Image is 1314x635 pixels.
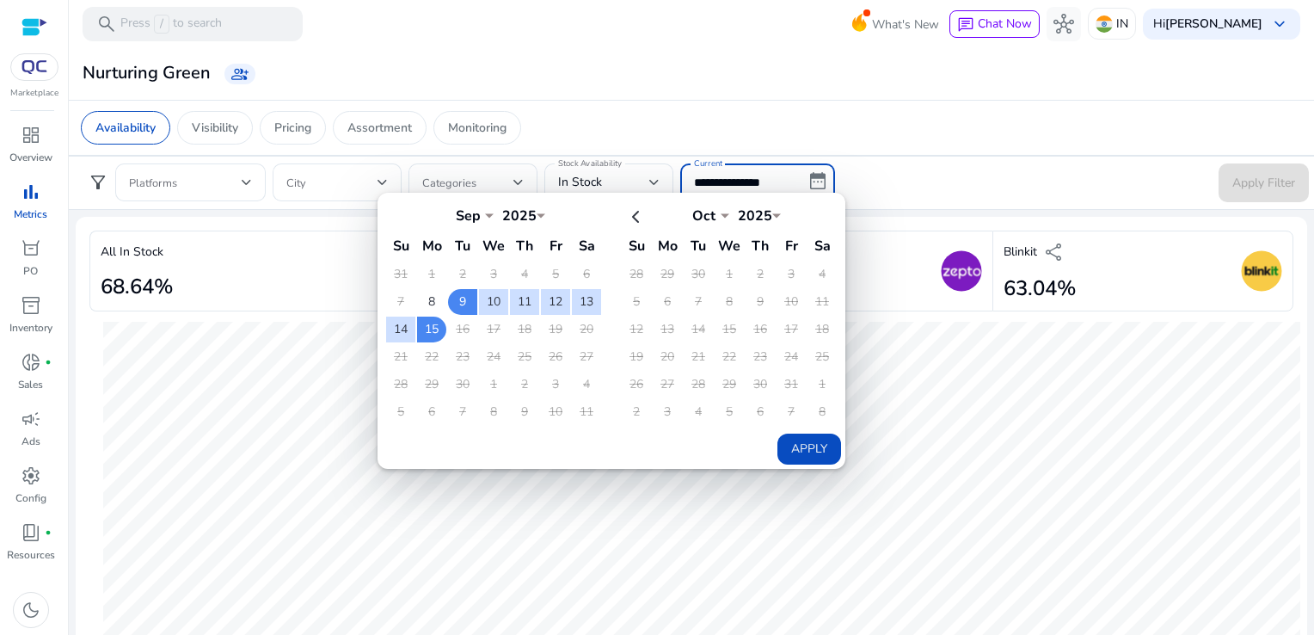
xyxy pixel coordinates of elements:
[729,207,781,225] div: 2025
[21,125,41,145] span: dashboard
[872,9,939,40] span: What's New
[101,274,173,299] h2: 68.64%
[1004,276,1076,301] h2: 63.04%
[21,600,41,620] span: dark_mode
[558,157,622,170] mat-label: Stock Availability
[154,15,169,34] span: /
[10,87,58,100] p: Marketplace
[45,529,52,536] span: fiber_manual_record
[21,352,41,373] span: donut_small
[558,174,602,190] span: In Stock
[678,207,729,225] div: Oct
[442,207,494,225] div: Sep
[231,65,249,83] span: group_add
[274,119,311,137] p: Pricing
[96,14,117,34] span: search
[45,359,52,366] span: fiber_manual_record
[21,238,41,259] span: orders
[21,522,41,543] span: book_4
[95,119,156,137] p: Availability
[777,434,841,465] button: Apply
[21,295,41,316] span: inventory_2
[120,15,222,34] p: Press to search
[347,119,412,137] p: Assortment
[21,182,41,202] span: bar_chart
[1047,7,1081,41] button: hub
[1165,15,1262,32] b: [PERSON_NAME]
[1116,9,1128,39] p: IN
[21,434,40,449] p: Ads
[1004,243,1037,261] p: Blinkit
[448,119,507,137] p: Monitoring
[1153,18,1262,30] p: Hi
[1096,15,1113,33] img: in.svg
[9,150,52,165] p: Overview
[9,320,52,336] p: Inventory
[1269,14,1290,34] span: keyboard_arrow_down
[957,16,974,34] span: chat
[192,119,238,137] p: Visibility
[21,409,41,429] span: campaign
[19,60,50,74] img: QC-logo.svg
[15,490,46,506] p: Config
[1044,242,1065,262] span: share
[14,207,47,222] p: Metrics
[101,243,163,261] p: All In Stock
[18,377,43,392] p: Sales
[949,10,1040,38] button: chatChat Now
[21,465,41,486] span: settings
[494,207,545,225] div: 2025
[694,157,722,170] mat-label: Current
[23,263,38,279] p: PO
[88,172,108,193] span: filter_alt
[83,63,211,83] h3: Nurturing Green
[978,15,1032,32] span: Chat Now
[7,547,55,563] p: Resources
[224,64,255,84] a: group_add
[1053,14,1074,34] span: hub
